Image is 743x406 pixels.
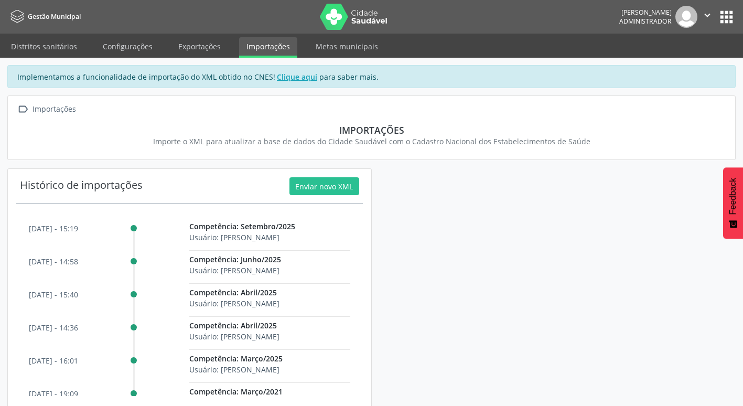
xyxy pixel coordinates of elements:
button: Enviar novo XML [289,177,359,195]
p: Competência: Abril/2025 [189,320,350,331]
span: Usuário: [PERSON_NAME] [189,265,279,275]
button: apps [717,8,736,26]
p: Competência: Março/2025 [189,353,350,364]
a: Metas municipais [308,37,385,56]
div: Importações [30,102,78,117]
p: [DATE] - 15:40 [29,289,78,300]
p: [DATE] - 14:58 [29,256,78,267]
span: Gestão Municipal [28,12,81,21]
p: Competência: Junho/2025 [189,254,350,265]
p: [DATE] - 19:09 [29,388,78,399]
a:  Importações [15,102,78,117]
p: Competência: Setembro/2025 [189,221,350,232]
p: [DATE] - 15:19 [29,223,78,234]
p: Competência: Março/2021 [189,386,350,397]
button: Feedback - Mostrar pesquisa [723,167,743,239]
p: Competência: Abril/2025 [189,287,350,298]
a: Configurações [95,37,160,56]
a: Importações [239,37,297,58]
span: Administrador [619,17,672,26]
a: Distritos sanitários [4,37,84,56]
u: Clique aqui [277,72,317,82]
i:  [15,102,30,117]
i:  [702,9,713,21]
img: img [675,6,697,28]
span: Feedback [728,178,738,215]
a: Exportações [171,37,228,56]
span: Usuário: [PERSON_NAME] [189,232,279,242]
a: Gestão Municipal [7,8,81,25]
p: [DATE] - 14:36 [29,322,78,333]
span: Usuário: [PERSON_NAME] [189,365,279,375]
p: [DATE] - 16:01 [29,355,78,366]
div: Importações [23,124,720,136]
div: Importe o XML para atualizar a base de dados do Cidade Saudável com o Cadastro Nacional dos Estab... [23,136,720,147]
div: Histórico de importações [20,177,143,195]
div: [PERSON_NAME] [619,8,672,17]
button:  [697,6,717,28]
span: Usuário: [PERSON_NAME] [189,332,279,341]
span: Usuário: [PERSON_NAME] [189,298,279,308]
div: Implementamos a funcionalidade de importação do XML obtido no CNES! para saber mais. [7,65,736,88]
a: Clique aqui [275,71,319,82]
